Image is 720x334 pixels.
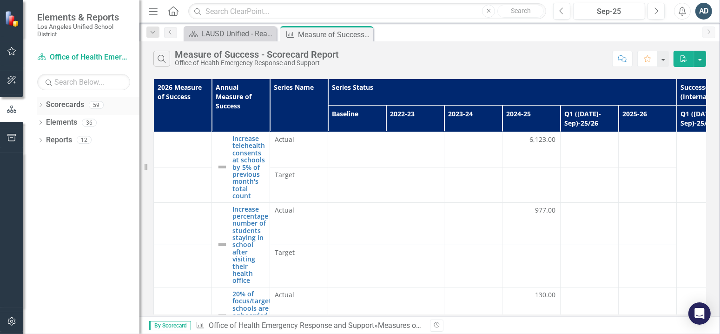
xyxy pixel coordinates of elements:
a: Office of Health Emergency Response and Support [209,321,374,330]
td: Double-Click to Edit [328,132,386,167]
div: LAUSD Unified - Ready for the World [201,28,274,40]
span: 6,123.00 [529,135,555,144]
td: Double-Click to Edit [502,245,561,287]
td: Double-Click to Edit [444,245,502,287]
td: Double-Click to Edit Right Click for Context Menu [212,132,270,203]
td: Double-Click to Edit [444,132,502,167]
td: Double-Click to Edit [270,167,328,202]
button: Search [497,5,544,18]
span: Target [275,170,323,180]
a: Reports [46,135,72,146]
img: Not Defined [217,239,228,250]
td: Double-Click to Edit [619,287,677,315]
td: Double-Click to Edit [270,245,328,287]
span: By Scorecard [149,321,191,330]
div: Office of Health Emergency Response and Support [175,60,339,67]
td: Double-Click to Edit [270,287,328,315]
span: Elements & Reports [37,12,130,23]
td: Double-Click to Edit [561,287,619,315]
td: Double-Click to Edit [444,202,502,245]
td: Double-Click to Edit [619,202,677,245]
a: Office of Health Emergency Response and Support [37,52,130,63]
div: 59 [89,101,104,109]
span: Search [511,7,531,14]
a: Increase percentage number of students staying in school after visiting their health office [232,206,268,284]
td: Double-Click to Edit [502,202,561,245]
img: Not Defined [217,161,228,173]
div: 36 [82,119,97,127]
td: Double-Click to Edit [444,167,502,202]
td: Double-Click to Edit Right Click for Context Menu [212,202,270,287]
td: Double-Click to Edit [386,202,444,245]
img: Not Defined [217,310,228,321]
td: Double-Click to Edit [502,132,561,167]
img: ClearPoint Strategy [5,11,21,27]
td: Double-Click to Edit [561,202,619,245]
span: Actual [275,135,323,144]
td: Double-Click to Edit [328,202,386,245]
div: Measure of Success - Scorecard Report [298,29,371,40]
td: Double-Click to Edit [561,132,619,167]
span: Actual [275,206,323,215]
div: 12 [77,136,92,144]
span: 977.00 [535,206,555,215]
button: Sep-25 [573,3,645,20]
div: » » [196,321,423,331]
td: Double-Click to Edit [502,167,561,202]
td: Double-Click to Edit [502,287,561,315]
td: Double-Click to Edit [386,287,444,315]
input: Search ClearPoint... [188,3,546,20]
td: Double-Click to Edit [270,132,328,167]
td: Double-Click to Edit [328,245,386,287]
td: Double-Click to Edit [386,245,444,287]
td: Double-Click to Edit [328,167,386,202]
td: Double-Click to Edit [386,132,444,167]
a: Measures of Success [378,321,448,330]
td: Double-Click to Edit [444,287,502,315]
td: Double-Click to Edit [328,287,386,315]
td: Double-Click to Edit [561,245,619,287]
td: Double-Click to Edit [619,245,677,287]
div: Sep-25 [576,6,642,17]
div: Measure of Success - Scorecard Report [175,49,339,60]
td: Double-Click to Edit [386,167,444,202]
span: Actual [275,290,323,300]
td: Double-Click to Edit [270,202,328,245]
a: LAUSD Unified - Ready for the World [186,28,274,40]
button: AD [695,3,712,20]
div: Open Intercom Messenger [688,302,711,325]
td: Double-Click to Edit [619,132,677,167]
a: Elements [46,117,77,128]
td: Double-Click to Edit [561,167,619,202]
small: Los Angeles Unified School District [37,23,130,38]
td: Double-Click to Edit [619,167,677,202]
a: Scorecards [46,100,84,110]
span: 130.00 [535,290,555,300]
span: Target [275,248,323,257]
a: Increase telehealth consents at schools by 5% of previous month's total count [232,135,265,200]
input: Search Below... [37,74,130,90]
